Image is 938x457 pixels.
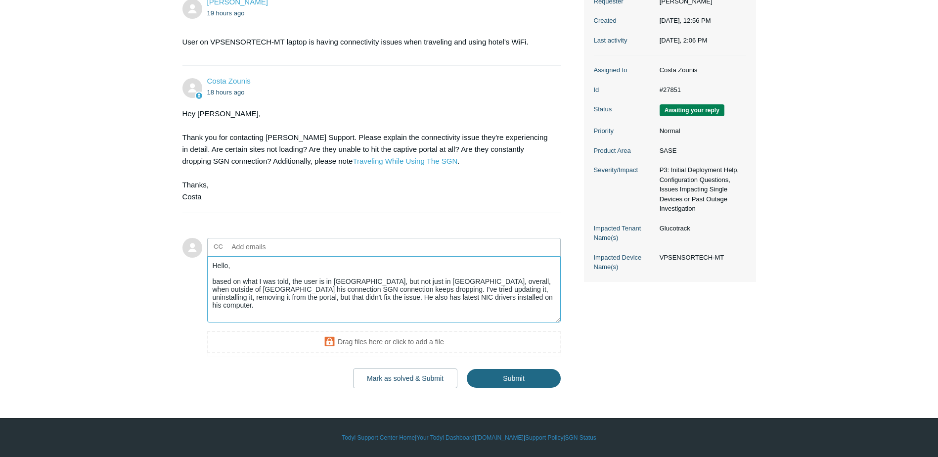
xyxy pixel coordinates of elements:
div: Hey [PERSON_NAME], Thank you for contacting [PERSON_NAME] Support. Please explain the connectivit... [182,108,551,203]
dt: Assigned to [594,65,655,75]
dd: VPSENSORTECH-MT [655,253,746,263]
span: We are waiting for you to respond [660,104,724,116]
a: [DOMAIN_NAME] [476,433,524,442]
label: CC [214,239,223,254]
p: User on VPSENSORTECH-MT laptop is having connectivity issues when traveling and using hotel's WiFi. [182,36,551,48]
dt: Impacted Tenant Name(s) [594,224,655,243]
time: 09/02/2025, 12:56 [660,17,711,24]
time: 09/02/2025, 12:56 [207,9,245,17]
input: Submit [467,369,561,388]
time: 09/02/2025, 14:06 [207,89,245,96]
a: Traveling While Using The SGN [353,157,457,165]
dd: SASE [655,146,746,156]
dd: #27851 [655,85,746,95]
dd: P3: Initial Deployment Help, Configuration Questions, Issues Impacting Single Devices or Past Out... [655,165,746,214]
dt: Impacted Device Name(s) [594,253,655,272]
dd: Normal [655,126,746,136]
dt: Id [594,85,655,95]
a: Todyl Support Center Home [342,433,415,442]
dt: Product Area [594,146,655,156]
a: Costa Zounis [207,77,251,85]
dt: Priority [594,126,655,136]
a: SGN Status [565,433,596,442]
textarea: Add your reply [207,256,561,323]
a: Your Todyl Dashboard [416,433,474,442]
dt: Last activity [594,36,655,46]
dt: Severity/Impact [594,165,655,175]
dt: Created [594,16,655,26]
div: | | | | [182,433,756,442]
dt: Status [594,104,655,114]
input: Add emails [228,239,334,254]
time: 09/02/2025, 14:06 [660,37,708,44]
dd: Costa Zounis [655,65,746,75]
dd: Glucotrack [655,224,746,233]
button: Mark as solved & Submit [353,368,457,388]
a: Support Policy [525,433,563,442]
